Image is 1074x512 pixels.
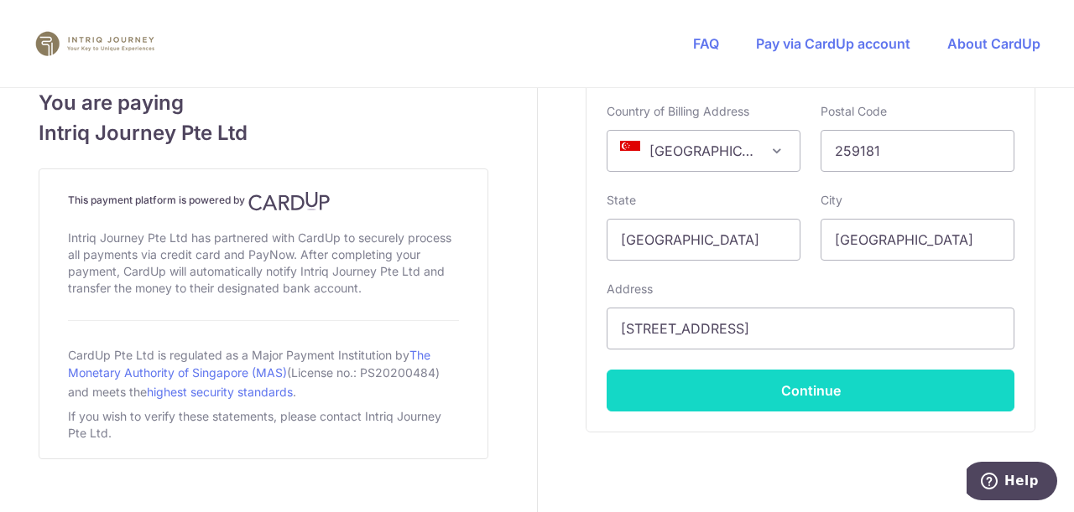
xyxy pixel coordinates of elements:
input: Example 123456 [821,130,1014,172]
a: Pay via CardUp account [756,35,910,52]
label: Address [607,281,653,297]
span: You are paying [39,88,488,118]
a: About CardUp [947,35,1040,52]
label: City [821,192,842,209]
label: Postal Code [821,103,887,120]
h4: This payment platform is powered by [68,191,459,211]
iframe: Opens a widget where you can find more information [967,462,1057,504]
div: CardUp Pte Ltd is regulated as a Major Payment Institution by (License no.: PS20200484) and meets... [68,341,459,405]
span: Singapore [607,130,800,172]
button: Continue [607,370,1014,411]
label: Country of Billing Address [607,103,749,120]
img: CardUp [248,191,331,211]
label: State [607,192,636,209]
div: Intriq Journey Pte Ltd has partnered with CardUp to securely process all payments via credit card... [68,226,459,300]
a: highest security standards [147,385,293,399]
a: FAQ [693,35,719,52]
span: Intriq Journey Pte Ltd [39,118,488,148]
span: Singapore [607,131,800,171]
div: If you wish to verify these statements, please contact Intriq Journey Pte Ltd. [68,405,459,445]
